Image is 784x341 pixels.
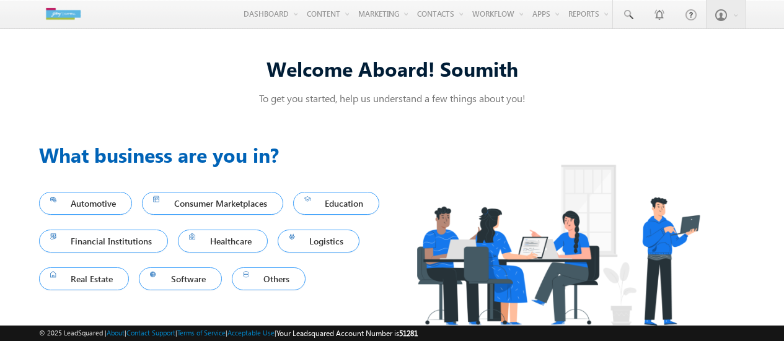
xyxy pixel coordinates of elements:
[107,329,125,337] a: About
[304,195,369,212] span: Education
[39,140,392,170] h3: What business are you in?
[39,327,418,339] span: © 2025 LeadSquared | | | | |
[39,55,746,82] div: Welcome Aboard! Soumith
[50,195,121,212] span: Automotive
[50,270,118,287] span: Real Estate
[126,329,175,337] a: Contact Support
[39,3,87,25] img: Custom Logo
[243,270,295,287] span: Others
[150,270,211,287] span: Software
[50,233,157,249] span: Financial Institutions
[227,329,275,337] a: Acceptable Use
[153,195,272,212] span: Consumer Marketplaces
[189,233,257,249] span: Healthcare
[399,329,418,338] span: 51281
[177,329,226,337] a: Terms of Service
[39,92,746,105] p: To get you started, help us understand a few things about you!
[276,329,418,338] span: Your Leadsquared Account Number is
[289,233,349,249] span: Logistics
